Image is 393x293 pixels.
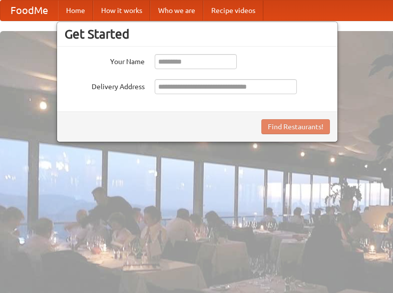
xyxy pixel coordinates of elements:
[150,1,203,21] a: Who we are
[65,27,330,42] h3: Get Started
[203,1,263,21] a: Recipe videos
[65,54,145,67] label: Your Name
[93,1,150,21] a: How it works
[261,119,330,134] button: Find Restaurants!
[58,1,93,21] a: Home
[65,79,145,92] label: Delivery Address
[1,1,58,21] a: FoodMe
